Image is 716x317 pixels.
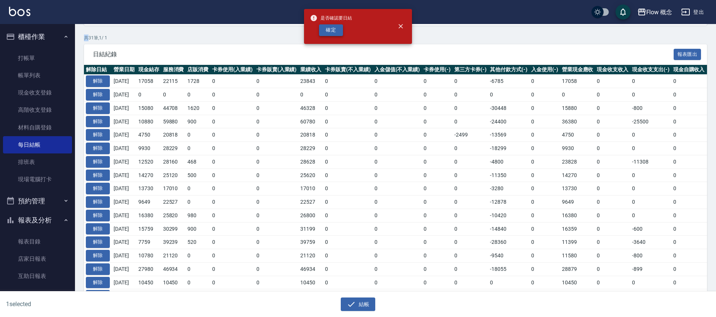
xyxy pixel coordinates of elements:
[255,88,299,102] td: 0
[671,195,707,209] td: 0
[488,249,529,263] td: -9540
[86,250,110,261] button: 解除
[210,168,255,182] td: 0
[616,5,631,20] button: save
[86,102,110,114] button: 解除
[3,210,72,230] button: 報表及分析
[488,155,529,168] td: -4800
[161,155,186,168] td: 28160
[422,195,452,209] td: 0
[595,155,630,168] td: 0
[671,168,707,182] td: 0
[3,250,72,267] a: 店家日報表
[452,155,488,168] td: 0
[112,168,136,182] td: [DATE]
[323,195,373,209] td: 0
[452,249,488,263] td: 0
[630,142,671,155] td: 0
[323,142,373,155] td: 0
[422,222,452,236] td: 0
[488,168,529,182] td: -11350
[86,210,110,221] button: 解除
[161,75,186,88] td: 22115
[112,75,136,88] td: [DATE]
[112,209,136,222] td: [DATE]
[161,209,186,222] td: 25820
[86,75,110,87] button: 解除
[323,209,373,222] td: 0
[488,75,529,88] td: -6785
[112,222,136,236] td: [DATE]
[161,128,186,142] td: 20818
[560,65,595,75] th: 營業現金應收
[210,182,255,195] td: 0
[3,119,72,136] a: 材料自購登錄
[86,196,110,208] button: 解除
[298,155,323,168] td: 28628
[136,128,161,142] td: 4750
[210,88,255,102] td: 0
[422,128,452,142] td: 0
[373,128,422,142] td: 0
[3,285,72,302] a: 互助點數明細
[529,75,560,88] td: 0
[112,236,136,249] td: [DATE]
[452,195,488,209] td: 0
[186,115,210,128] td: 900
[210,65,255,75] th: 卡券使用(入業績)
[323,75,373,88] td: 0
[671,222,707,236] td: 0
[255,222,299,236] td: 0
[112,182,136,195] td: [DATE]
[186,75,210,88] td: 1728
[392,18,409,35] button: close
[529,115,560,128] td: 0
[161,142,186,155] td: 28229
[560,115,595,128] td: 36380
[560,209,595,222] td: 16380
[186,101,210,115] td: 1620
[373,209,422,222] td: 0
[298,222,323,236] td: 31199
[671,115,707,128] td: 0
[210,115,255,128] td: 0
[671,88,707,102] td: 0
[186,168,210,182] td: 500
[529,236,560,249] td: 0
[452,65,488,75] th: 第三方卡券(-)
[452,168,488,182] td: 0
[255,236,299,249] td: 0
[671,101,707,115] td: 0
[452,128,488,142] td: -2499
[373,195,422,209] td: 0
[298,209,323,222] td: 26800
[595,195,630,209] td: 0
[488,88,529,102] td: 0
[595,209,630,222] td: 0
[86,183,110,194] button: 解除
[298,142,323,155] td: 28229
[529,168,560,182] td: 0
[323,182,373,195] td: 0
[298,128,323,142] td: 20818
[136,209,161,222] td: 16380
[298,168,323,182] td: 25620
[560,222,595,236] td: 16359
[671,75,707,88] td: 0
[3,233,72,250] a: 報表目錄
[341,297,376,311] button: 結帳
[560,101,595,115] td: 15880
[373,75,422,88] td: 0
[422,249,452,263] td: 0
[255,249,299,263] td: 0
[488,65,529,75] th: 其他付款方式(-)
[323,155,373,168] td: 0
[452,101,488,115] td: 0
[86,89,110,101] button: 解除
[298,115,323,128] td: 60780
[3,136,72,153] a: 每日結帳
[422,88,452,102] td: 0
[671,142,707,155] td: 0
[671,236,707,249] td: 0
[488,101,529,115] td: -30448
